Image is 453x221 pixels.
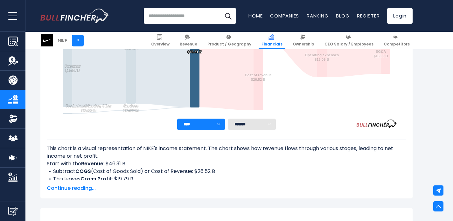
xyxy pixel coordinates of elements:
[180,42,197,47] span: Revenue
[259,32,285,49] a: Financials
[123,104,138,112] text: Services $74.00 M
[75,168,91,175] b: COGS
[387,8,413,24] a: Login
[384,42,410,47] span: Competitors
[305,53,339,61] text: Operating expenses $16.09 B
[220,8,236,24] button: Search
[65,64,81,73] text: Footwear $30.97 B
[47,184,406,192] span: Continue reading...
[270,12,299,19] a: Companies
[307,12,328,19] a: Ranking
[381,32,413,49] a: Competitors
[40,9,109,23] img: Bullfincher logo
[293,42,314,47] span: Ownership
[373,50,388,58] text: SG&A $16.09 B
[151,42,170,47] span: Overview
[47,168,406,175] li: Subtract (Cost of Goods Sold) or Cost of Revenue: $26.52 B
[248,12,262,19] a: Home
[40,9,109,23] a: Go to homepage
[148,32,172,49] a: Overview
[290,32,317,49] a: Ownership
[205,32,254,49] a: Product / Geography
[261,42,282,47] span: Financials
[80,175,112,183] b: Gross Profit
[324,42,373,47] span: CEO Salary / Employees
[336,12,349,19] a: Blog
[41,34,53,46] img: NKE logo
[322,32,376,49] a: CEO Salary / Employees
[177,32,200,49] a: Revenue
[357,12,380,19] a: Register
[47,175,406,183] li: This leaves : $19.79 B
[72,35,84,46] a: +
[245,73,272,81] text: Cost of revenue $26.52 B
[81,160,103,167] b: Revenue
[66,104,112,112] text: Product and Service, Other $74.00 M
[207,42,251,47] span: Product / Geography
[47,145,406,180] div: This chart is a visual representation of NIKE's income statement. The chart shows how revenue flo...
[8,114,18,124] img: Ownership
[58,37,67,44] div: NIKE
